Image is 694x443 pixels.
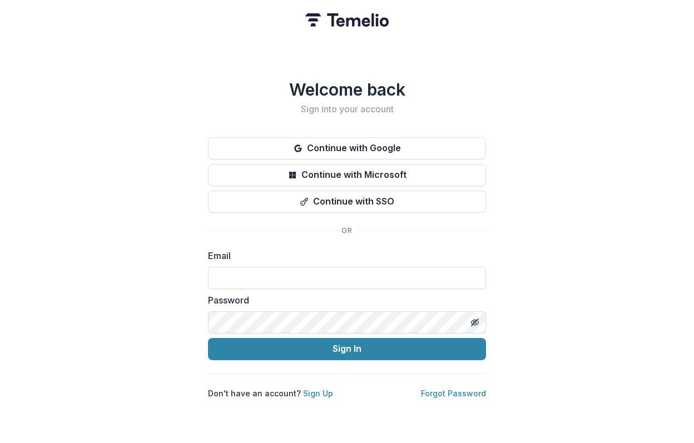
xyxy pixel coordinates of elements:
button: Toggle password visibility [466,313,484,331]
a: Forgot Password [421,389,486,398]
button: Sign In [208,338,486,360]
label: Password [208,293,479,307]
button: Continue with SSO [208,191,486,213]
img: Temelio [305,13,389,27]
h2: Sign into your account [208,104,486,115]
h1: Welcome back [208,79,486,99]
label: Email [208,249,479,262]
button: Continue with Google [208,137,486,160]
a: Sign Up [303,389,333,398]
p: Don't have an account? [208,387,333,399]
button: Continue with Microsoft [208,164,486,186]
